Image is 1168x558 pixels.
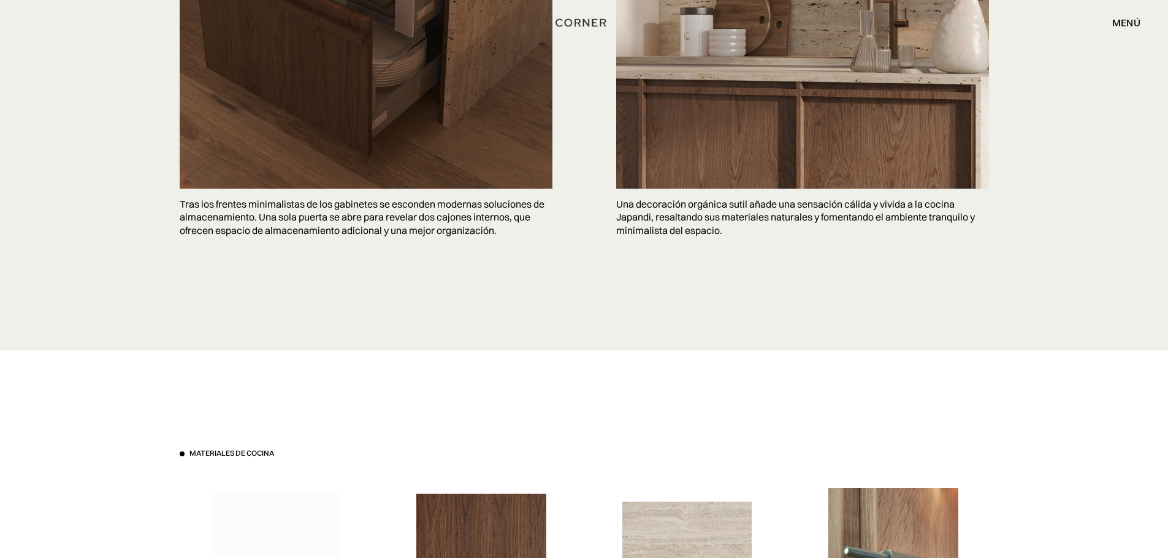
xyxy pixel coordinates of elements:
[180,198,544,236] font: Tras los frentes minimalistas de los gabinetes se esconden modernas soluciones de almacenamiento....
[616,198,975,236] font: Una decoración orgánica sutil añade una sensación cálida y vivida a la cocina Japandi, resaltando...
[542,15,626,31] a: hogar
[1112,17,1140,29] font: menú
[189,448,274,458] font: Materiales de cocina
[1100,12,1140,33] div: menú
